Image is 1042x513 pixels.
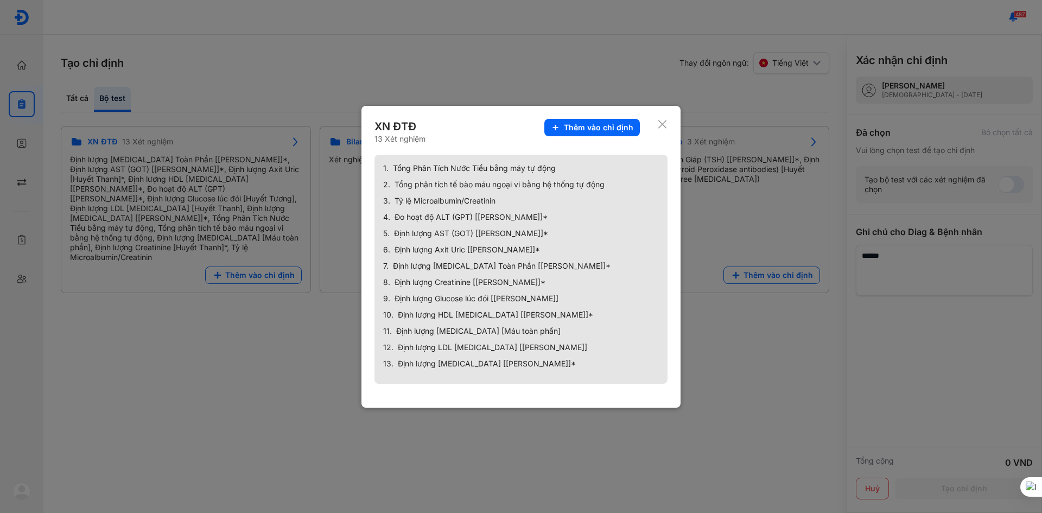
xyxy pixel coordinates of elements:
[383,229,390,238] span: 5.
[383,277,390,287] span: 8.
[393,163,556,173] span: Tổng Phân Tích Nước Tiểu bằng máy tự động
[393,261,611,271] span: Định lượng [MEDICAL_DATA] Toàn Phần [[PERSON_NAME]]*
[383,261,389,271] span: 7.
[374,134,425,144] div: 13 Xét nghiệm
[395,294,558,303] span: Định lượng Glucose lúc đói [[PERSON_NAME]]
[395,196,495,206] span: Tỷ lệ Microalbumin/Creatinin
[383,196,390,206] span: 3.
[383,163,389,173] span: 1.
[383,359,393,369] span: 13.
[374,119,425,134] div: XN ĐTĐ
[394,229,548,238] span: Định lượng AST (GOT) [[PERSON_NAME]]*
[398,343,587,352] span: Định lượng LDL [MEDICAL_DATA] [[PERSON_NAME]]
[398,310,593,320] span: Định lượng HDL [MEDICAL_DATA] [[PERSON_NAME]]*
[383,310,393,320] span: 10.
[398,359,576,369] span: Định lượng [MEDICAL_DATA] [[PERSON_NAME]]*
[383,180,390,189] span: 2.
[564,123,633,132] span: Thêm vào chỉ định
[395,245,540,255] span: Định lượng Axit Uric [[PERSON_NAME]]*
[395,277,545,287] span: Định lượng Creatinine [[PERSON_NAME]]*
[383,294,390,303] span: 9.
[395,180,605,189] span: Tổng phân tích tế bào máu ngoại vi bằng hệ thống tự động
[383,245,390,255] span: 6.
[383,326,392,336] span: 11.
[383,343,393,352] span: 12.
[396,326,561,336] span: Định lượng [MEDICAL_DATA] [Máu toàn phần]
[395,212,548,222] span: Đo hoạt độ ALT (GPT) [[PERSON_NAME]]*
[383,212,390,222] span: 4.
[544,119,640,136] button: Thêm vào chỉ định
